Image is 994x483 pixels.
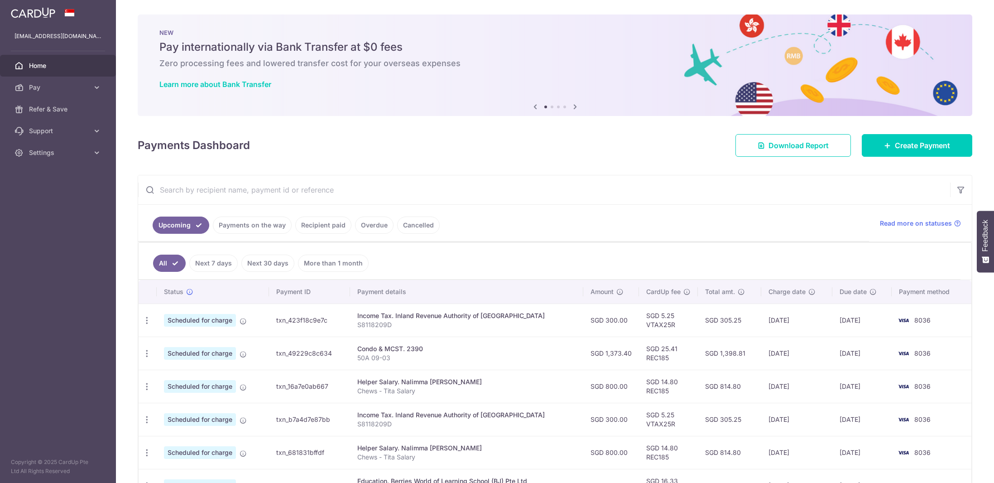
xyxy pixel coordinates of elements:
span: 8036 [914,316,931,324]
a: Payments on the way [213,217,292,234]
td: [DATE] [832,370,892,403]
span: Feedback [981,220,989,251]
td: txn_49229c8c634 [269,337,350,370]
p: S8118209D [357,420,576,429]
a: Overdue [355,217,394,234]
span: Create Payment [895,140,950,151]
td: txn_16a7e0ab667 [269,370,350,403]
span: Download Report [768,140,829,151]
a: Upcoming [153,217,209,234]
td: SGD 5.25 VTAX25R [639,304,698,337]
img: Bank Card [894,447,912,458]
th: Payment details [350,280,583,304]
span: Scheduled for charge [164,347,236,360]
div: Helper Salary. Nalimma [PERSON_NAME] [357,377,576,386]
h5: Pay internationally via Bank Transfer at $0 fees [159,40,951,54]
td: SGD 305.25 [698,403,761,436]
div: Income Tax. Inland Revenue Authority of [GEOGRAPHIC_DATA] [357,311,576,320]
td: [DATE] [832,304,892,337]
span: Amount [591,287,614,296]
div: Income Tax. Inland Revenue Authority of [GEOGRAPHIC_DATA] [357,411,576,420]
img: Bank Card [894,348,912,359]
td: [DATE] [761,337,832,370]
span: Due date [840,287,867,296]
span: Status [164,287,183,296]
a: Read more on statuses [880,219,961,228]
a: Cancelled [397,217,440,234]
th: Payment ID [269,280,350,304]
img: CardUp [11,7,55,18]
td: SGD 14.80 REC185 [639,436,698,469]
td: SGD 25.41 REC185 [639,337,698,370]
td: SGD 5.25 VTAX25R [639,403,698,436]
td: txn_b7a4d7e87bb [269,403,350,436]
span: Home [29,61,89,70]
td: SGD 800.00 [583,370,639,403]
img: Bank Card [894,414,912,425]
button: Feedback - Show survey [977,211,994,272]
h4: Payments Dashboard [138,137,250,154]
td: SGD 1,373.40 [583,337,639,370]
a: Next 7 days [189,255,238,272]
td: SGD 800.00 [583,436,639,469]
td: txn_681831bffdf [269,436,350,469]
td: SGD 14.80 REC185 [639,370,698,403]
td: SGD 1,398.81 [698,337,761,370]
span: Read more on statuses [880,219,952,228]
span: Total amt. [705,287,735,296]
td: [DATE] [832,436,892,469]
td: txn_423f18c9e7c [269,304,350,337]
td: [DATE] [761,304,832,337]
a: Recipient paid [295,217,351,234]
div: Condo & MCST. 2390 [357,344,576,353]
a: Next 30 days [241,255,294,272]
span: Scheduled for charge [164,446,236,459]
p: 50A 09-03 [357,353,576,362]
span: 8036 [914,449,931,456]
a: All [153,255,186,272]
span: Pay [29,83,89,92]
p: Chews - Tita Salary [357,386,576,396]
img: Bank Card [894,381,912,392]
td: [DATE] [832,403,892,436]
td: [DATE] [761,370,832,403]
td: [DATE] [832,337,892,370]
p: Chews - Tita Salary [357,453,576,462]
td: SGD 814.80 [698,370,761,403]
input: Search by recipient name, payment id or reference [138,175,950,204]
span: CardUp fee [646,287,681,296]
img: Bank Card [894,315,912,326]
span: Scheduled for charge [164,380,236,393]
div: Helper Salary. Nalimma [PERSON_NAME] [357,444,576,453]
span: Charge date [768,287,806,296]
a: Learn more about Bank Transfer [159,80,271,89]
a: More than 1 month [298,255,369,272]
span: Settings [29,148,89,157]
td: [DATE] [761,436,832,469]
p: NEW [159,29,951,36]
a: Download Report [735,134,851,157]
span: Refer & Save [29,105,89,114]
span: Scheduled for charge [164,314,236,327]
td: SGD 300.00 [583,304,639,337]
img: Bank transfer banner [138,14,972,116]
span: Support [29,126,89,135]
th: Payment method [892,280,971,304]
span: 8036 [914,382,931,390]
p: S8118209D [357,320,576,329]
a: Create Payment [862,134,972,157]
td: SGD 300.00 [583,403,639,436]
span: 8036 [914,349,931,357]
p: [EMAIL_ADDRESS][DOMAIN_NAME] [14,32,101,41]
td: SGD 814.80 [698,436,761,469]
td: [DATE] [761,403,832,436]
h6: Zero processing fees and lowered transfer cost for your overseas expenses [159,58,951,69]
span: 8036 [914,415,931,423]
span: Scheduled for charge [164,413,236,426]
td: SGD 305.25 [698,304,761,337]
